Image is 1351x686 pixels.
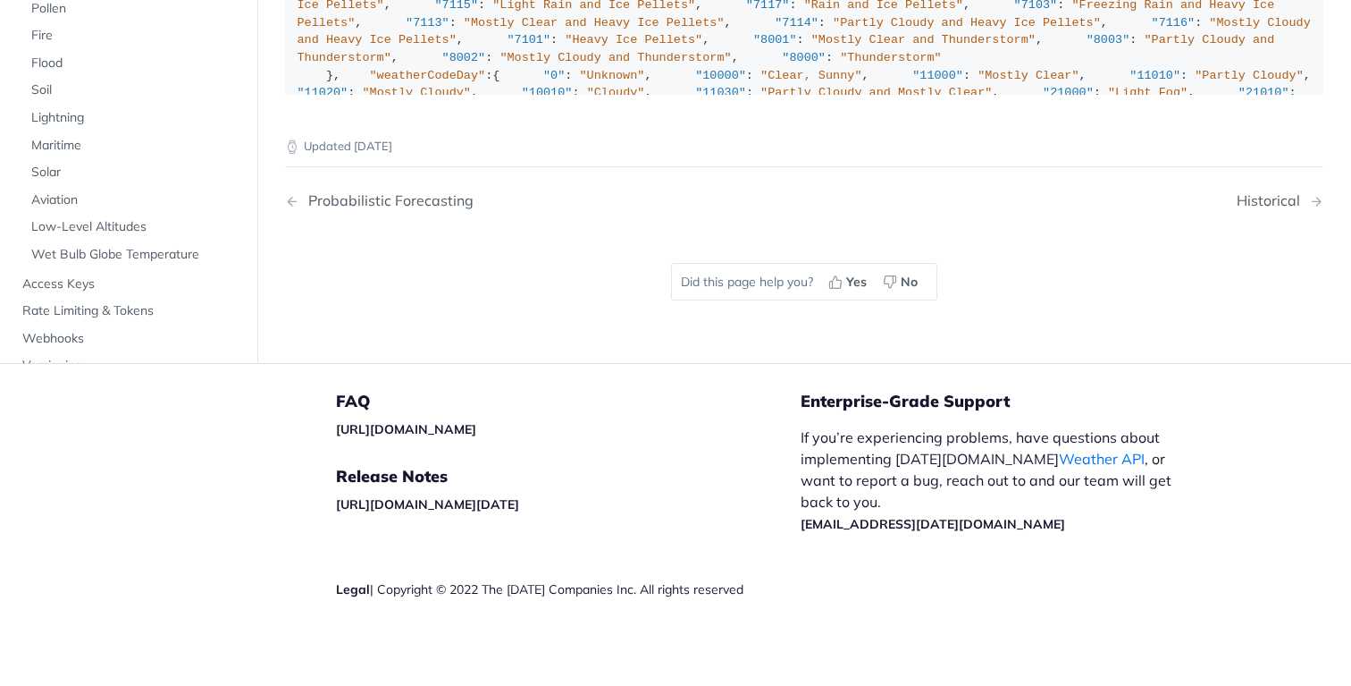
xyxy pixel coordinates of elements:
h5: Enterprise-Grade Support [801,391,1219,412]
span: "Mostly Cloudy" [362,86,471,99]
a: Lightning [22,105,244,131]
a: Access Keys [13,271,244,298]
a: Next Page: Historical [1237,192,1323,209]
a: Webhooks [13,326,244,352]
p: If you’re experiencing problems, have questions about implementing [DATE][DOMAIN_NAME] , or want ... [801,427,1190,534]
span: Yes [846,273,867,292]
a: Versioning [13,353,244,380]
a: Aviation [22,187,244,214]
a: Wet Bulb Globe Temperature [22,241,244,268]
span: "11020" [298,86,348,99]
span: "Unknown" [579,69,644,82]
span: Solar [31,165,239,182]
div: Probabilistic Forecasting [299,192,474,209]
span: Webhooks [22,330,239,348]
a: Maritime [22,132,244,159]
span: "Partly Cloudy and Mostly Clear" [760,86,992,99]
span: Rate Limiting & Tokens [22,303,239,321]
a: Solar [22,160,244,187]
span: "10010" [522,86,573,99]
span: "8002" [442,51,486,64]
span: Access Keys [22,275,239,293]
span: Aviation [31,191,239,209]
a: Low-Level Altitudes [22,215,244,241]
span: "Light Fog" [1108,86,1187,99]
button: No [877,268,927,295]
a: Fire [22,23,244,50]
span: "Mostly Cloudy and Thunderstorm" [499,51,731,64]
span: "7116" [1152,16,1196,30]
nav: Pagination Controls [285,174,1323,227]
a: Flood [22,50,244,77]
span: "21010" [1238,86,1289,99]
span: "weatherCodeDay" [370,69,486,82]
div: Did this page help you? [671,263,937,301]
span: "Partly Cloudy and Heavy Ice Pellets" [833,16,1101,30]
span: Soil [31,82,239,100]
span: "7101" [507,33,550,47]
p: Updated [DATE] [285,138,1323,156]
span: Wet Bulb Globe Temperature [31,246,239,264]
div: Historical [1237,192,1309,209]
h5: FAQ [336,391,801,412]
a: Rate Limiting & Tokens [13,299,244,326]
span: Flood [31,55,239,72]
a: Previous Page: Probabilistic Forecasting [285,192,730,209]
a: [EMAIL_ADDRESS][DATE][DOMAIN_NAME] [801,516,1065,532]
a: [URL][DOMAIN_NAME][DATE] [336,496,519,512]
span: Lightning [31,109,239,127]
span: "Thunderstorm" [840,51,941,64]
a: Weather API [1059,450,1145,468]
span: "7114" [775,16,818,30]
span: Low-Level Altitudes [31,219,239,237]
span: "Mostly Clear and Heavy Ice Pellets" [464,16,725,30]
span: "Heavy Ice Pellets" [565,33,702,47]
span: "Cloudy" [587,86,645,99]
span: Maritime [31,137,239,155]
span: "10000" [695,69,746,82]
h5: Release Notes [336,466,801,487]
span: "Partly Cloudy" [1195,69,1304,82]
a: [URL][DOMAIN_NAME] [336,421,476,437]
button: Yes [822,268,877,295]
span: "7113" [406,16,449,30]
span: Fire [31,28,239,46]
span: "11030" [695,86,746,99]
a: Soil [22,78,244,105]
span: "0" [543,69,565,82]
span: "8003" [1087,33,1130,47]
span: "8001" [753,33,797,47]
span: "Clear, Sunny" [760,69,861,82]
span: "8000" [782,51,826,64]
span: "Mostly Clear and Thunderstorm" [811,33,1036,47]
span: Versioning [22,358,239,376]
span: "Mostly Clear" [978,69,1078,82]
div: | Copyright © 2022 The [DATE] Companies Inc. All rights reserved [336,580,801,598]
span: No [901,273,918,292]
a: Legal [336,581,370,597]
span: "Partly Cloudy and Thunderstorm" [298,33,1282,64]
span: "11010" [1129,69,1180,82]
span: "21000" [1043,86,1094,99]
span: "11000" [912,69,963,82]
